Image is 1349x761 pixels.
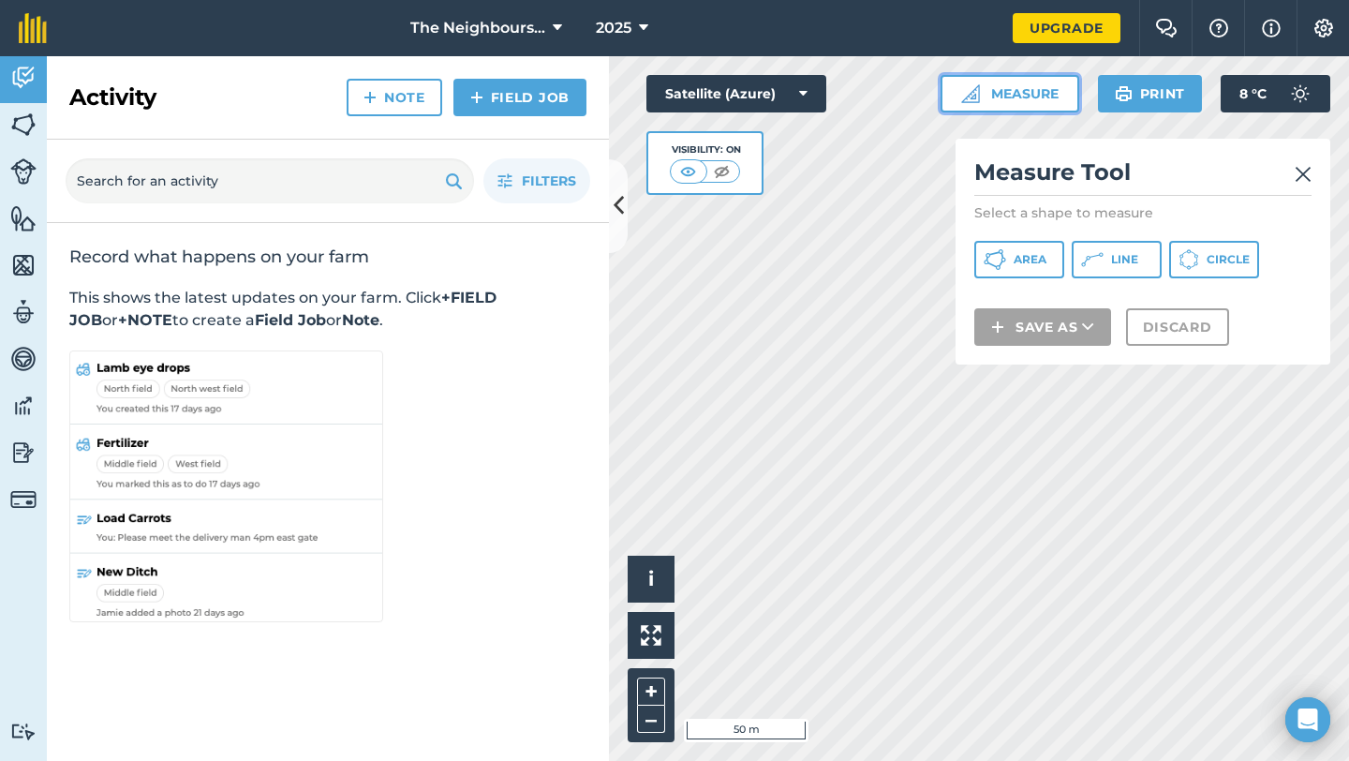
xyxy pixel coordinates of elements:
[670,142,741,157] div: Visibility: On
[1239,75,1267,112] span: 8 ° C
[10,723,37,740] img: svg+xml;base64,PD94bWwgdmVyc2lvbj0iMS4wIiBlbmNvZGluZz0idXRmLTgiPz4KPCEtLSBHZW5lcmF0b3I6IEFkb2JlIE...
[637,678,665,706] button: +
[1208,19,1230,37] img: A question mark icon
[19,13,47,43] img: fieldmargin Logo
[974,157,1312,196] h2: Measure Tool
[1295,163,1312,186] img: svg+xml;base64,PHN2ZyB4bWxucz0iaHR0cDovL3d3dy53My5vcmcvMjAwMC9zdmciIHdpZHRoPSIyMiIgaGVpZ2h0PSIzMC...
[710,162,734,181] img: svg+xml;base64,PHN2ZyB4bWxucz0iaHR0cDovL3d3dy53My5vcmcvMjAwMC9zdmciIHdpZHRoPSI1MCIgaGVpZ2h0PSI0MC...
[1111,252,1138,267] span: Line
[961,84,980,103] img: Ruler icon
[10,392,37,420] img: svg+xml;base64,PD94bWwgdmVyc2lvbj0iMS4wIiBlbmNvZGluZz0idXRmLTgiPz4KPCEtLSBHZW5lcmF0b3I6IEFkb2JlIE...
[69,82,156,112] h2: Activity
[648,567,654,590] span: i
[10,345,37,373] img: svg+xml;base64,PD94bWwgdmVyc2lvbj0iMS4wIiBlbmNvZGluZz0idXRmLTgiPz4KPCEtLSBHZW5lcmF0b3I6IEFkb2JlIE...
[1312,19,1335,37] img: A cog icon
[974,308,1111,346] button: Save as
[69,287,586,332] p: This shows the latest updates on your farm. Click or to create a or .
[974,241,1064,278] button: Area
[1155,19,1178,37] img: Two speech bubbles overlapping with the left bubble in the forefront
[1014,252,1046,267] span: Area
[453,79,586,116] a: Field Job
[991,316,1004,338] img: svg+xml;base64,PHN2ZyB4bWxucz0iaHR0cDovL3d3dy53My5vcmcvMjAwMC9zdmciIHdpZHRoPSIxNCIgaGVpZ2h0PSIyNC...
[596,17,631,39] span: 2025
[1221,75,1330,112] button: 8 °C
[255,311,326,329] strong: Field Job
[1126,308,1229,346] button: Discard
[628,556,674,603] button: i
[1207,252,1250,267] span: Circle
[522,171,576,191] span: Filters
[1282,75,1319,112] img: svg+xml;base64,PD94bWwgdmVyc2lvbj0iMS4wIiBlbmNvZGluZz0idXRmLTgiPz4KPCEtLSBHZW5lcmF0b3I6IEFkb2JlIE...
[1115,82,1133,105] img: svg+xml;base64,PHN2ZyB4bWxucz0iaHR0cDovL3d3dy53My5vcmcvMjAwMC9zdmciIHdpZHRoPSIxOSIgaGVpZ2h0PSIyNC...
[637,706,665,733] button: –
[1013,13,1120,43] a: Upgrade
[676,162,700,181] img: svg+xml;base64,PHN2ZyB4bWxucz0iaHR0cDovL3d3dy53My5vcmcvMjAwMC9zdmciIHdpZHRoPSI1MCIgaGVpZ2h0PSI0MC...
[941,75,1079,112] button: Measure
[646,75,826,112] button: Satellite (Azure)
[1169,241,1259,278] button: Circle
[118,311,172,329] strong: +NOTE
[10,64,37,92] img: svg+xml;base64,PD94bWwgdmVyc2lvbj0iMS4wIiBlbmNvZGluZz0idXRmLTgiPz4KPCEtLSBHZW5lcmF0b3I6IEFkb2JlIE...
[1072,241,1162,278] button: Line
[342,311,379,329] strong: Note
[470,86,483,109] img: svg+xml;base64,PHN2ZyB4bWxucz0iaHR0cDovL3d3dy53My5vcmcvMjAwMC9zdmciIHdpZHRoPSIxNCIgaGVpZ2h0PSIyNC...
[69,246,586,268] h2: Record what happens on your farm
[10,486,37,513] img: svg+xml;base64,PD94bWwgdmVyc2lvbj0iMS4wIiBlbmNvZGluZz0idXRmLTgiPz4KPCEtLSBHZW5lcmF0b3I6IEFkb2JlIE...
[974,203,1312,222] p: Select a shape to measure
[363,86,377,109] img: svg+xml;base64,PHN2ZyB4bWxucz0iaHR0cDovL3d3dy53My5vcmcvMjAwMC9zdmciIHdpZHRoPSIxNCIgaGVpZ2h0PSIyNC...
[1285,697,1330,742] div: Open Intercom Messenger
[10,298,37,326] img: svg+xml;base64,PD94bWwgdmVyc2lvbj0iMS4wIiBlbmNvZGluZz0idXRmLTgiPz4KPCEtLSBHZW5lcmF0b3I6IEFkb2JlIE...
[10,158,37,185] img: svg+xml;base64,PD94bWwgdmVyc2lvbj0iMS4wIiBlbmNvZGluZz0idXRmLTgiPz4KPCEtLSBHZW5lcmF0b3I6IEFkb2JlIE...
[410,17,545,39] span: The Neighbours Farm [GEOGRAPHIC_DATA]
[10,439,37,467] img: svg+xml;base64,PD94bWwgdmVyc2lvbj0iMS4wIiBlbmNvZGluZz0idXRmLTgiPz4KPCEtLSBHZW5lcmF0b3I6IEFkb2JlIE...
[1098,75,1203,112] button: Print
[66,158,474,203] input: Search for an activity
[641,625,661,646] img: Four arrows, one pointing top left, one top right, one bottom right and the last bottom left
[347,79,442,116] a: Note
[10,111,37,139] img: svg+xml;base64,PHN2ZyB4bWxucz0iaHR0cDovL3d3dy53My5vcmcvMjAwMC9zdmciIHdpZHRoPSI1NiIgaGVpZ2h0PSI2MC...
[10,204,37,232] img: svg+xml;base64,PHN2ZyB4bWxucz0iaHR0cDovL3d3dy53My5vcmcvMjAwMC9zdmciIHdpZHRoPSI1NiIgaGVpZ2h0PSI2MC...
[1262,17,1281,39] img: svg+xml;base64,PHN2ZyB4bWxucz0iaHR0cDovL3d3dy53My5vcmcvMjAwMC9zdmciIHdpZHRoPSIxNyIgaGVpZ2h0PSIxNy...
[483,158,590,203] button: Filters
[445,170,463,192] img: svg+xml;base64,PHN2ZyB4bWxucz0iaHR0cDovL3d3dy53My5vcmcvMjAwMC9zdmciIHdpZHRoPSIxOSIgaGVpZ2h0PSIyNC...
[10,251,37,279] img: svg+xml;base64,PHN2ZyB4bWxucz0iaHR0cDovL3d3dy53My5vcmcvMjAwMC9zdmciIHdpZHRoPSI1NiIgaGVpZ2h0PSI2MC...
